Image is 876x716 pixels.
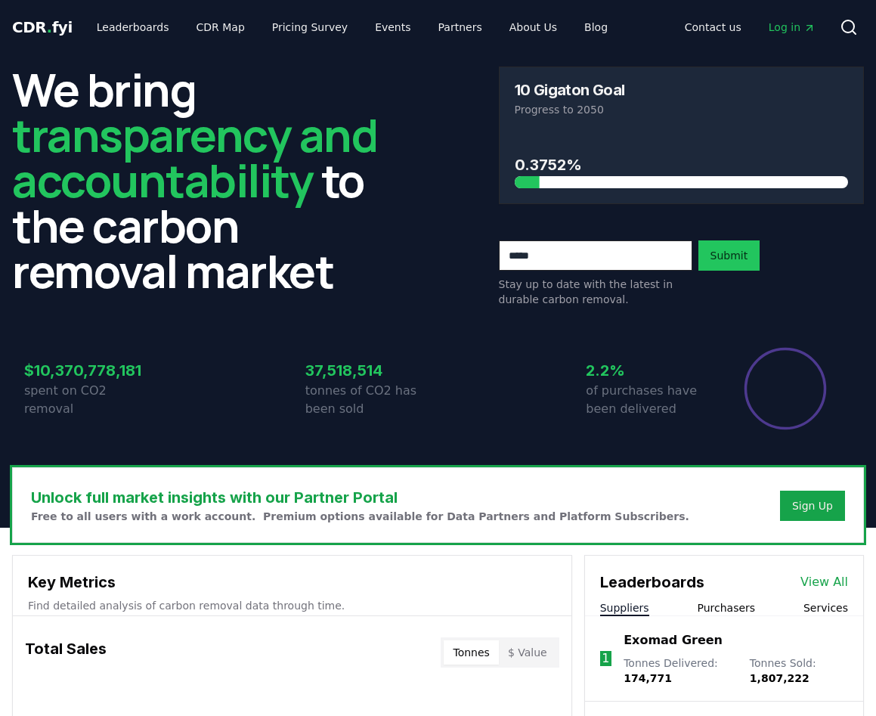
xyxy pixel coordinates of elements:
[673,14,828,41] nav: Main
[24,382,157,418] p: spent on CO2 removal
[12,18,73,36] span: CDR fyi
[780,491,845,521] button: Sign Up
[624,656,735,686] p: Tonnes Delivered :
[444,640,498,665] button: Tonnes
[28,571,556,594] h3: Key Metrics
[586,359,719,382] h3: 2.2%
[515,102,849,117] p: Progress to 2050
[750,672,809,684] span: 1,807,222
[28,598,556,613] p: Find detailed analysis of carbon removal data through time.
[499,277,692,307] p: Stay up to date with the latest in durable carbon removal.
[698,240,760,271] button: Submit
[184,14,257,41] a: CDR Map
[586,382,719,418] p: of purchases have been delivered
[497,14,569,41] a: About Us
[85,14,181,41] a: Leaderboards
[363,14,423,41] a: Events
[792,498,833,513] a: Sign Up
[698,600,756,615] button: Purchasers
[31,486,689,509] h3: Unlock full market insights with our Partner Portal
[624,672,672,684] span: 174,771
[305,382,438,418] p: tonnes of CO2 has been sold
[305,359,438,382] h3: 37,518,514
[624,631,723,649] a: Exomad Green
[769,20,816,35] span: Log in
[600,600,649,615] button: Suppliers
[750,656,848,686] p: Tonnes Sold :
[24,359,157,382] h3: $10,370,778,181
[12,67,378,293] h2: We bring to the carbon removal market
[515,153,849,176] h3: 0.3752%
[12,17,73,38] a: CDR.fyi
[85,14,620,41] nav: Main
[743,346,828,431] div: Percentage of sales delivered
[12,104,377,211] span: transparency and accountability
[673,14,754,41] a: Contact us
[803,600,848,615] button: Services
[800,573,848,591] a: View All
[602,649,609,668] p: 1
[426,14,494,41] a: Partners
[499,640,556,665] button: $ Value
[600,571,704,594] h3: Leaderboards
[47,18,52,36] span: .
[757,14,828,41] a: Log in
[31,509,689,524] p: Free to all users with a work account. Premium options available for Data Partners and Platform S...
[260,14,360,41] a: Pricing Survey
[572,14,620,41] a: Blog
[25,637,107,668] h3: Total Sales
[515,82,625,98] h3: 10 Gigaton Goal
